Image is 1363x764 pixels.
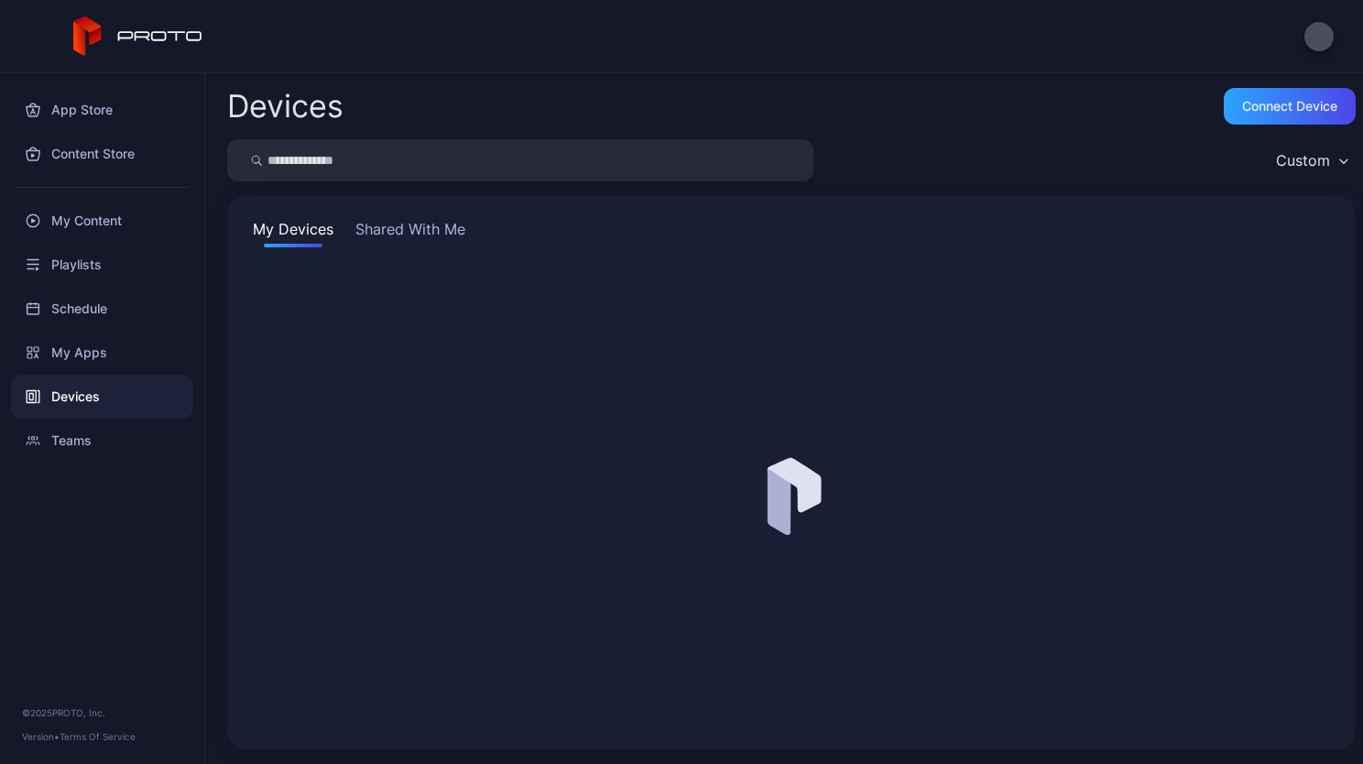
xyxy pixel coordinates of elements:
a: Devices [11,375,193,419]
a: My Apps [11,331,193,375]
a: My Content [11,199,193,243]
div: Custom [1276,151,1330,169]
a: App Store [11,88,193,132]
div: © 2025 PROTO, Inc. [22,705,182,720]
a: Teams [11,419,193,463]
div: Connect device [1242,99,1337,114]
button: Connect device [1224,88,1356,125]
span: Version • [22,731,60,742]
button: My Devices [249,218,337,247]
a: Playlists [11,243,193,287]
a: Schedule [11,287,193,331]
h2: Devices [227,90,343,123]
a: Terms Of Service [60,731,136,742]
button: Custom [1267,139,1356,181]
button: Shared With Me [352,218,469,247]
a: Content Store [11,132,193,176]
